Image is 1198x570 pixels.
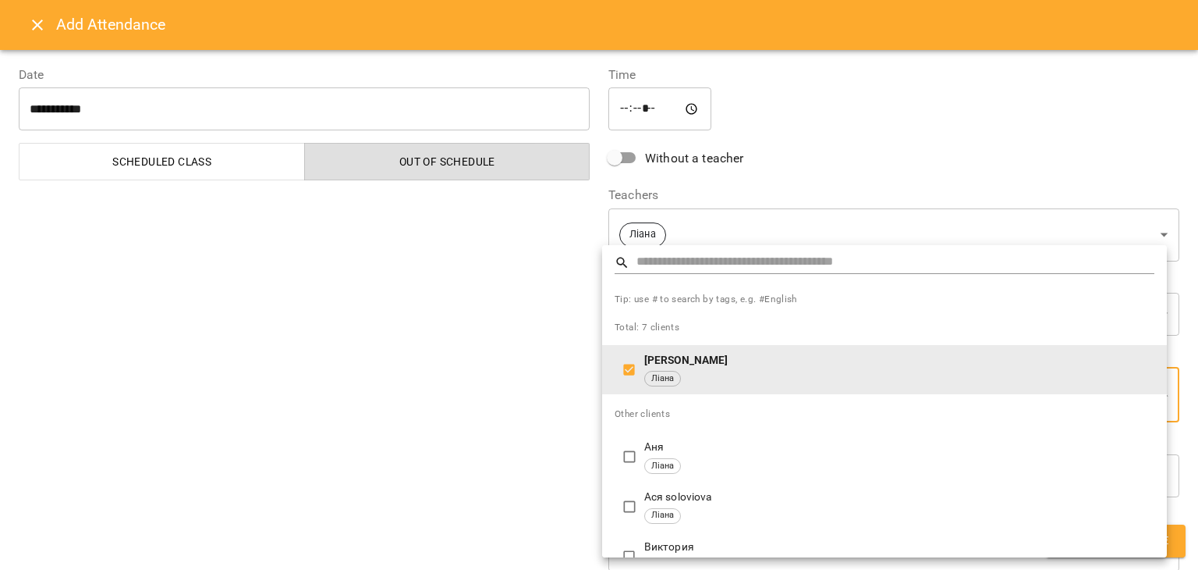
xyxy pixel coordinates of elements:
[644,353,1154,369] p: [PERSON_NAME]
[644,490,1154,505] p: Ася soloviova
[615,322,679,333] span: Total: 7 clients
[645,372,681,386] span: Ліана
[644,440,1154,455] p: Аня
[615,292,1154,308] span: Tip: use # to search by tags, e.g. #English
[615,408,670,419] span: Other clients
[645,509,681,522] span: Ліана
[645,460,681,473] span: Ліана
[644,540,1154,555] p: Виктория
